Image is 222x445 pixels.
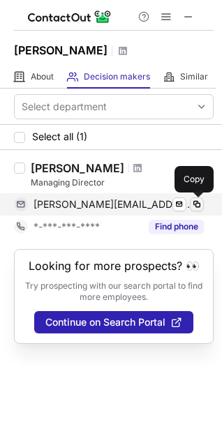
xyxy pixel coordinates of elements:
[180,71,208,82] span: Similar
[28,8,112,25] img: ContactOut v5.3.10
[31,71,54,82] span: About
[29,259,200,272] header: Looking for more prospects? 👀
[34,311,193,333] button: Continue on Search Portal
[32,131,87,142] span: Select all (1)
[149,220,204,234] button: Reveal Button
[24,280,203,303] p: Try prospecting with our search portal to find more employees.
[34,198,193,211] span: [PERSON_NAME][EMAIL_ADDRESS][DOMAIN_NAME]
[84,71,150,82] span: Decision makers
[14,42,108,59] h1: [PERSON_NAME]
[45,317,165,328] span: Continue on Search Portal
[22,100,107,114] div: Select department
[31,161,124,175] div: [PERSON_NAME]
[31,176,214,189] div: Managing Director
